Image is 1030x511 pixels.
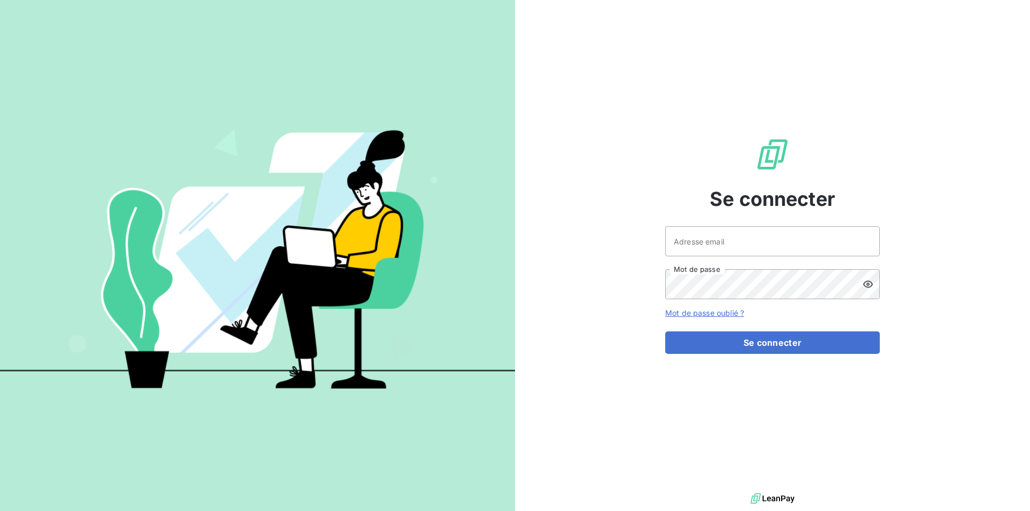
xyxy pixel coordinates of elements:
[665,226,880,256] input: placeholder
[751,491,794,507] img: logo
[665,331,880,354] button: Se connecter
[665,308,744,317] a: Mot de passe oublié ?
[755,137,790,172] img: Logo LeanPay
[710,184,835,213] span: Se connecter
